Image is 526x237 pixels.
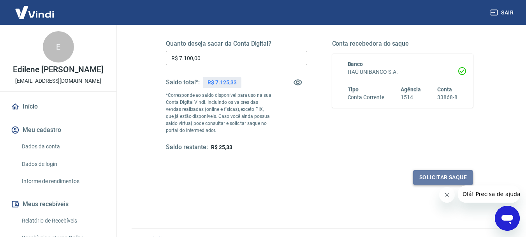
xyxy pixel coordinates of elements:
h5: Saldo restante: [166,143,208,151]
iframe: Fechar mensagem [439,187,455,203]
span: Tipo [348,86,359,93]
h6: ITAÚ UNIBANCO S.A. [348,68,458,76]
a: Dados de login [19,156,107,172]
p: *Corresponde ao saldo disponível para uso na sua Conta Digital Vindi. Incluindo os valores das ve... [166,92,272,134]
a: Informe de rendimentos [19,173,107,189]
span: Conta [437,86,452,93]
button: Meus recebíveis [9,196,107,213]
a: Relatório de Recebíveis [19,213,107,229]
span: Banco [348,61,363,67]
h5: Quanto deseja sacar da Conta Digital? [166,40,307,48]
p: Edilene [PERSON_NAME] [13,66,104,74]
h5: Conta recebedora do saque [332,40,473,48]
h6: Conta Corrente [348,93,384,102]
span: Agência [401,86,421,93]
button: Meu cadastro [9,121,107,139]
a: Início [9,98,107,115]
span: R$ 25,33 [211,144,232,150]
a: Dados da conta [19,139,107,155]
button: Sair [489,5,517,20]
h5: Saldo total*: [166,78,200,86]
iframe: Botão para abrir a janela de mensagens [495,206,520,231]
p: [EMAIL_ADDRESS][DOMAIN_NAME] [15,77,101,85]
button: Solicitar saque [413,170,473,185]
h6: 1514 [401,93,421,102]
div: E [43,31,74,62]
h6: 33868-8 [437,93,457,102]
img: Vindi [9,0,60,24]
p: R$ 7.125,33 [208,78,236,87]
iframe: Mensagem da empresa [458,185,520,203]
span: Olá! Precisa de ajuda? [5,5,65,12]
